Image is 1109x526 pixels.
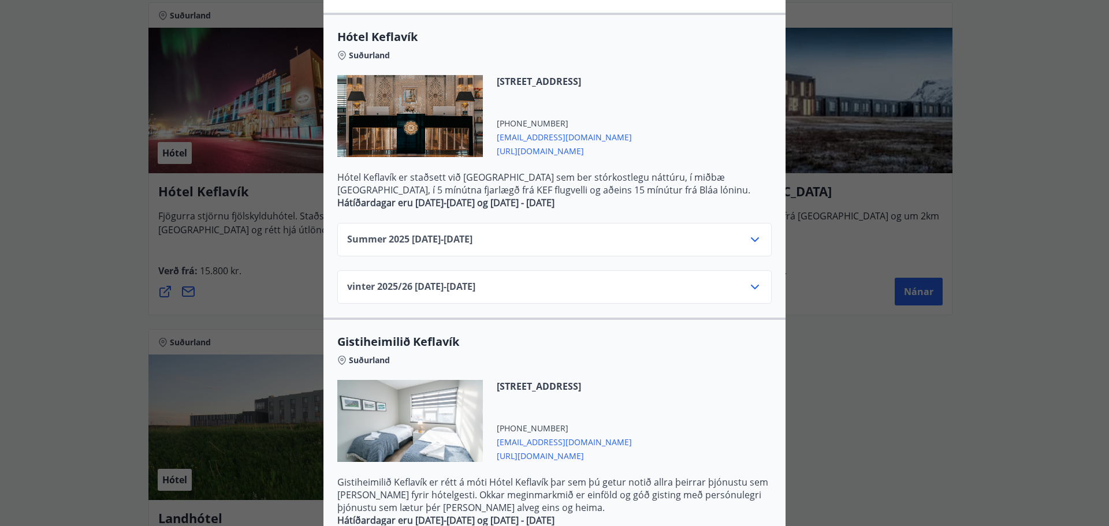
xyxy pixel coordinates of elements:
span: [EMAIL_ADDRESS][DOMAIN_NAME] [497,129,632,143]
span: [URL][DOMAIN_NAME] [497,143,632,157]
span: Hótel Keflavík [337,29,772,45]
span: vinter 2025/26 [DATE] - [DATE] [347,280,475,294]
p: Hótel Keflavík er staðsett við [GEOGRAPHIC_DATA] sem ber stórkostlegu náttúru, í miðbæ [GEOGRAPHI... [337,171,772,196]
span: [PHONE_NUMBER] [497,118,632,129]
span: Summer 2025 [DATE] - [DATE] [347,233,472,247]
strong: Hátíðardagar eru [DATE]-[DATE] og [DATE] - [DATE] [337,196,554,209]
span: [STREET_ADDRESS] [497,75,632,88]
span: Suðurland [349,50,390,61]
